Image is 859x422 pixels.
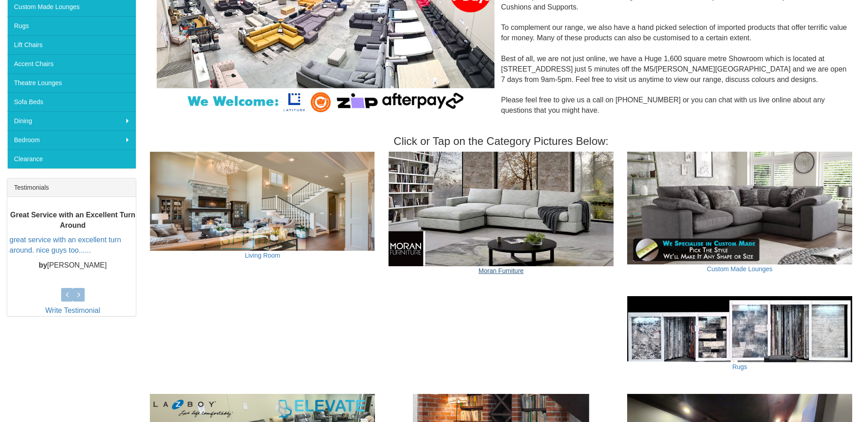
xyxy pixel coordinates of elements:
a: Bedroom [7,130,136,149]
a: Living Room [245,252,280,259]
a: Custom Made Lounges [707,265,773,273]
a: Write Testimonial [45,307,100,314]
img: Custom Made Lounges [627,152,852,264]
b: by [38,261,47,269]
a: great service with an excellent turn around. nice guys too...... [10,236,121,254]
div: Testimonials [7,178,136,197]
img: Rugs [627,296,852,362]
p: [PERSON_NAME] [10,260,136,271]
a: Sofa Beds [7,92,136,111]
a: Clearance [7,149,136,168]
a: Dining [7,111,136,130]
img: Living Room [150,152,375,251]
h3: Click or Tap on the Category Pictures Below: [150,135,852,147]
a: Lift Chairs [7,35,136,54]
img: Moran Furniture [389,152,614,266]
a: Moran Furniture [479,267,524,274]
b: Great Service with an Excellent Turn Around [10,211,135,229]
a: Rugs [732,363,747,370]
a: Accent Chairs [7,54,136,73]
a: Theatre Lounges [7,73,136,92]
a: Rugs [7,16,136,35]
